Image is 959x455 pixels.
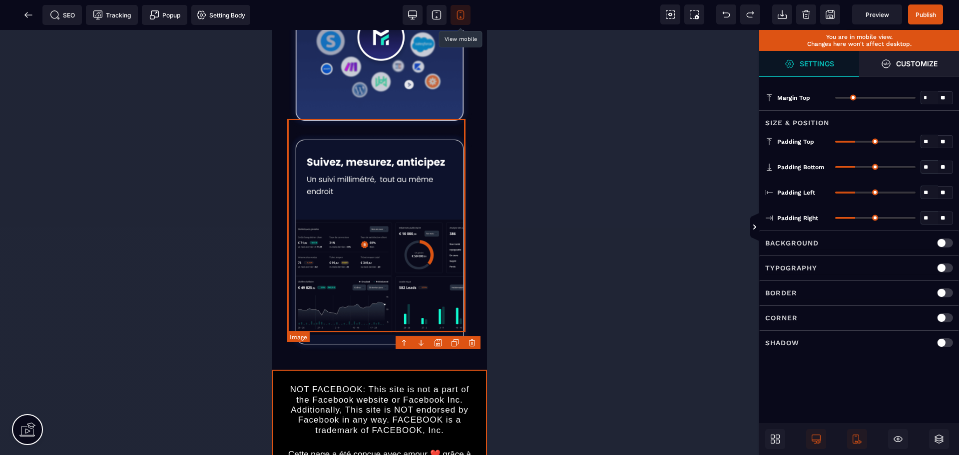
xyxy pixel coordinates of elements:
[888,429,908,449] span: Cmd Hidden Block
[86,5,138,25] span: Tracking code
[806,429,826,449] span: Is Show Desktop
[684,4,704,24] span: Screenshot
[12,352,202,408] text: NOT FACEBOOK: This site is not a part of the Facebook website or Facebook Inc. Additionally, This...
[196,10,245,20] span: Setting Body
[765,237,819,249] p: Background
[796,4,816,24] span: Clear
[852,4,902,24] span: Preview
[765,262,817,274] p: Typography
[772,4,792,24] span: Open Import Webpage
[777,163,824,171] span: Padding Bottom
[765,429,785,449] span: Open Blocks
[764,33,954,40] p: You are in mobile view.
[149,10,180,20] span: Popup
[777,189,815,197] span: Padding Left
[908,4,943,24] span: Save
[777,94,810,102] span: Margin Top
[759,51,859,77] span: Open Style Manager
[15,101,200,323] img: 669c9e28b7e1c29480d87d8a3ed14027_de117be69b67d41fe6b1e65d9af57699_Mobile_features_bloc_dashboard.png
[777,214,818,222] span: Padding Right
[759,110,959,129] div: Size & Position
[800,60,834,67] strong: Settings
[191,5,250,25] span: Favicon
[427,5,447,25] span: View tablet
[93,10,131,20] span: Tracking
[660,4,680,24] span: View components
[42,5,82,25] span: Seo meta data
[916,11,936,18] span: Publish
[716,4,736,24] span: Undo
[765,337,799,349] p: Shadow
[847,429,867,449] span: Is Show Mobile
[451,5,471,25] span: View mobile
[12,417,202,443] text: Cette page a été conçue avec amour ❤️ grâce à l’éditeur puissant de Metaforma.
[403,5,423,25] span: View desktop
[929,429,949,449] span: Open Sub Layers
[896,60,938,67] strong: Customize
[759,213,769,242] span: Toggle Views
[765,312,798,324] p: Corner
[777,138,814,146] span: Padding Top
[740,4,760,24] span: Redo
[18,5,38,25] span: Back
[765,287,797,299] p: Border
[764,40,954,47] p: Changes here won't affect desktop.
[859,51,959,77] span: Open Style Manager
[142,5,187,25] span: Create Alert Modal
[866,11,889,18] span: Preview
[820,4,840,24] span: Save
[50,10,75,20] span: SEO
